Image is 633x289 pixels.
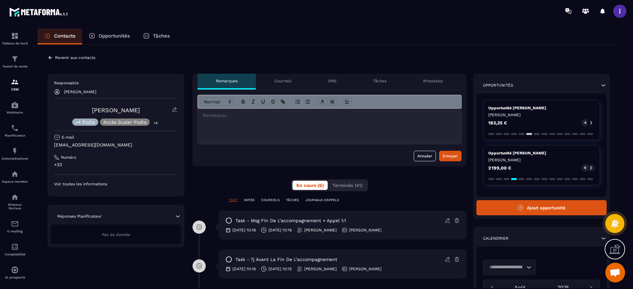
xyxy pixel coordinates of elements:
img: scheduler [11,124,19,132]
img: social-network [11,193,19,201]
p: Tunnel de vente [2,65,28,68]
img: automations [11,101,19,109]
img: formation [11,32,19,40]
p: Opportunité [PERSON_NAME] [488,105,595,111]
p: [PERSON_NAME] [349,266,381,272]
p: WhatsApp [423,78,443,84]
span: Terminés (41) [332,183,363,188]
a: automationsautomationsAutomatisations [2,142,28,165]
p: Planificateur [2,134,28,137]
p: Accès Scaler Podia [103,120,146,124]
p: E-mailing [2,229,28,233]
a: schedulerschedulerPlanificateur [2,119,28,142]
p: Automatisations [2,157,28,160]
p: COURRIELS [261,198,280,202]
a: Ouvrir le chat [605,263,625,282]
p: [DATE] 10:16 [232,227,256,233]
a: Contacts [38,29,82,44]
p: Contacts [54,33,75,39]
span: En cours (6) [296,183,324,188]
p: [DATE] 10:16 [268,227,292,233]
a: social-networksocial-networkRéseaux Sociaux [2,188,28,215]
p: Calendrier [483,236,508,241]
p: SMS [328,78,337,84]
a: formationformationCRM [2,73,28,96]
p: Espace membre [2,180,28,183]
p: [PERSON_NAME] [488,157,595,163]
img: logo [9,6,69,18]
img: accountant [11,243,19,251]
p: Comptabilité [2,252,28,256]
p: [PERSON_NAME] [304,227,337,233]
p: Revenir aux contacts [55,55,95,60]
p: JOURNAUX D'APPELS [305,198,339,202]
input: Search for option [487,264,525,271]
p: 5 [584,166,586,170]
div: Search for option [483,260,536,275]
p: Tâches [373,78,386,84]
p: 183,25 € [488,120,507,125]
p: Remarques [216,78,238,84]
a: Opportunités [82,29,136,44]
p: CRM [2,88,28,91]
img: automations [11,147,19,155]
p: v4 Podia [75,120,95,124]
p: Opportunités [483,83,513,88]
p: Tâches [153,33,170,39]
button: Terminés (41) [328,181,367,190]
button: Annuler [414,151,436,161]
img: formation [11,55,19,63]
p: Responsable [54,80,178,86]
a: [PERSON_NAME] [92,107,140,114]
button: Envoyer [439,151,462,161]
p: 2 199,00 € [488,166,511,170]
span: Pas de donnée [102,232,130,237]
a: formationformationTunnel de vente [2,50,28,73]
p: NOTES [244,198,255,202]
p: [PERSON_NAME] [64,90,96,94]
p: TOUT [229,198,237,202]
button: En cours (6) [292,181,328,190]
p: Courriels [274,78,291,84]
p: task - 7j avant la fin de l’accompagnement [235,256,337,263]
p: Numéro [61,155,76,160]
p: Réponses Planificateur [57,214,102,219]
a: formationformationTableau de bord [2,27,28,50]
p: Webinaire [2,111,28,114]
p: Opportunité [PERSON_NAME] [488,150,595,156]
a: accountantaccountantComptabilité [2,238,28,261]
div: Envoyer [443,153,458,159]
p: Réseaux Sociaux [2,203,28,210]
a: automationsautomationsEspace membre [2,165,28,188]
img: email [11,220,19,228]
img: formation [11,78,19,86]
p: E-mail [62,135,74,140]
p: +8 [151,119,160,126]
p: [PERSON_NAME] [349,227,381,233]
p: [DATE] 10:15 [268,266,292,272]
button: Ajout opportunité [476,200,607,215]
p: [EMAIL_ADDRESS][DOMAIN_NAME] [54,142,178,148]
p: +33 [54,162,178,168]
p: TÂCHES [286,198,299,202]
p: [PERSON_NAME] [488,112,595,118]
a: automationsautomationsWebinaire [2,96,28,119]
p: Voir toutes les informations [54,181,178,187]
p: [PERSON_NAME] [304,266,337,272]
img: automations [11,266,19,274]
p: IA prospects [2,276,28,279]
p: Tableau de bord [2,41,28,45]
p: [DATE] 10:16 [232,266,256,272]
a: emailemailE-mailing [2,215,28,238]
img: automations [11,170,19,178]
p: 4 [584,120,586,125]
p: Opportunités [99,33,130,39]
a: Tâches [136,29,176,44]
p: task - Msg fin de l’accompagnement + Appel 1:1 [235,218,346,224]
